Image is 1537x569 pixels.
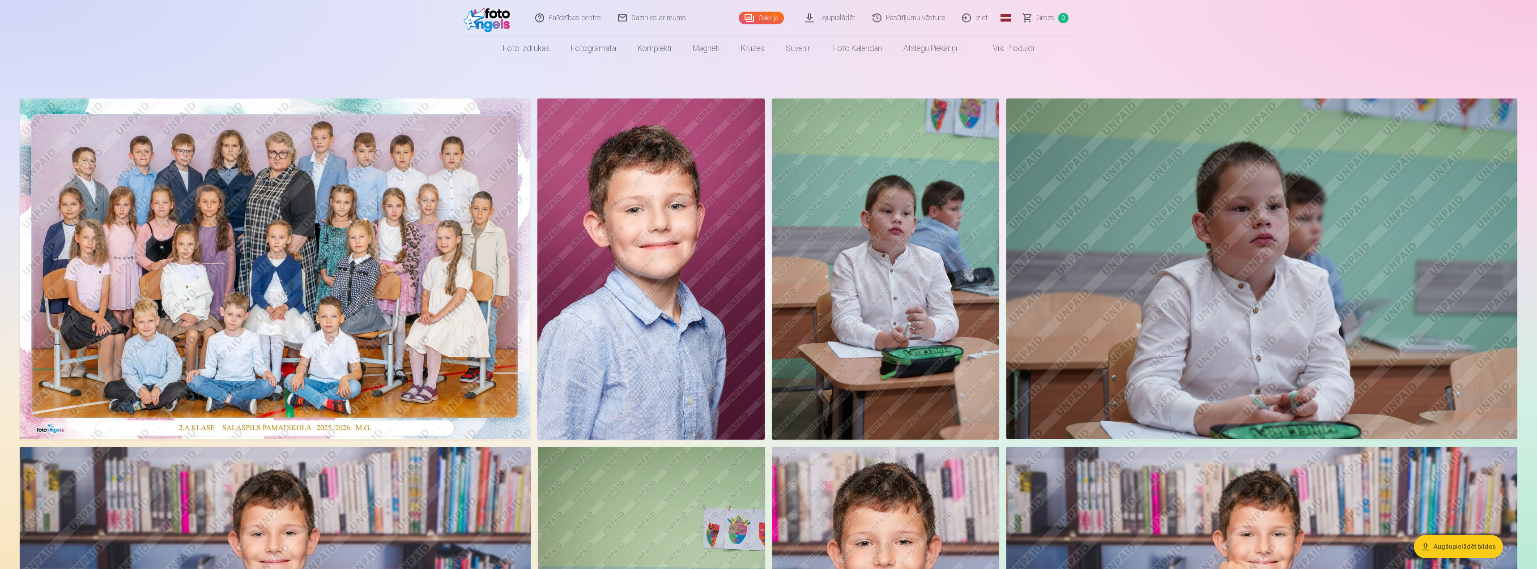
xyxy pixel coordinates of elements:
a: Foto izdrukas [492,36,560,61]
a: Fotogrāmata [560,36,627,61]
a: Krūzes [730,36,775,61]
a: Galerija [739,12,784,24]
span: Grozs [1036,13,1055,23]
span: 0 [1058,13,1069,23]
a: Foto kalendāri [822,36,893,61]
button: Augšupielādēt bildes [1414,535,1503,558]
a: Suvenīri [775,36,822,61]
a: Magnēti [682,36,730,61]
a: Atslēgu piekariņi [893,36,968,61]
img: /fa1 [464,4,515,32]
a: Visi produkti [968,36,1045,61]
a: Komplekti [627,36,682,61]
